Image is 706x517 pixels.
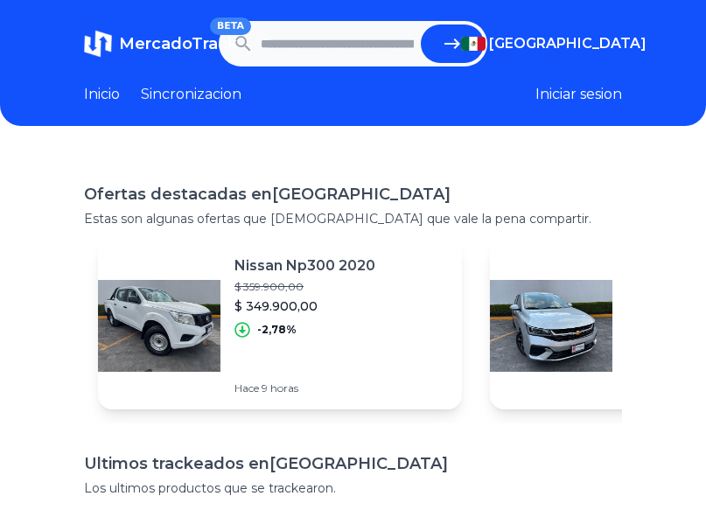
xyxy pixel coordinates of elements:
a: Inicio [84,84,120,105]
a: Featured imageNissan Np300 2020$ 359.900,00$ 349.900,00-2,78%Hace 9 horas [98,241,462,409]
a: Sincronizacion [141,84,241,105]
span: BETA [210,17,251,35]
p: -2,78% [257,323,297,337]
img: Mexico [461,37,486,51]
p: $ 359.900,00 [234,280,375,294]
button: [GEOGRAPHIC_DATA] [461,33,622,54]
h1: Ofertas destacadas en [GEOGRAPHIC_DATA] [84,182,622,206]
p: Nissan Np300 2020 [234,255,375,276]
a: MercadoTrackBETA [84,30,219,58]
img: Featured image [490,264,612,387]
button: Iniciar sesion [535,84,622,105]
span: MercadoTrack [119,34,237,53]
span: [GEOGRAPHIC_DATA] [489,33,647,54]
img: Featured image [98,264,220,387]
h1: Ultimos trackeados en [GEOGRAPHIC_DATA] [84,451,622,476]
p: Estas son algunas ofertas que [DEMOGRAPHIC_DATA] que vale la pena compartir. [84,210,622,227]
p: Los ultimos productos que se trackearon. [84,479,622,497]
img: MercadoTrack [84,30,112,58]
p: Hace 9 horas [234,381,375,395]
p: $ 349.900,00 [234,297,375,315]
